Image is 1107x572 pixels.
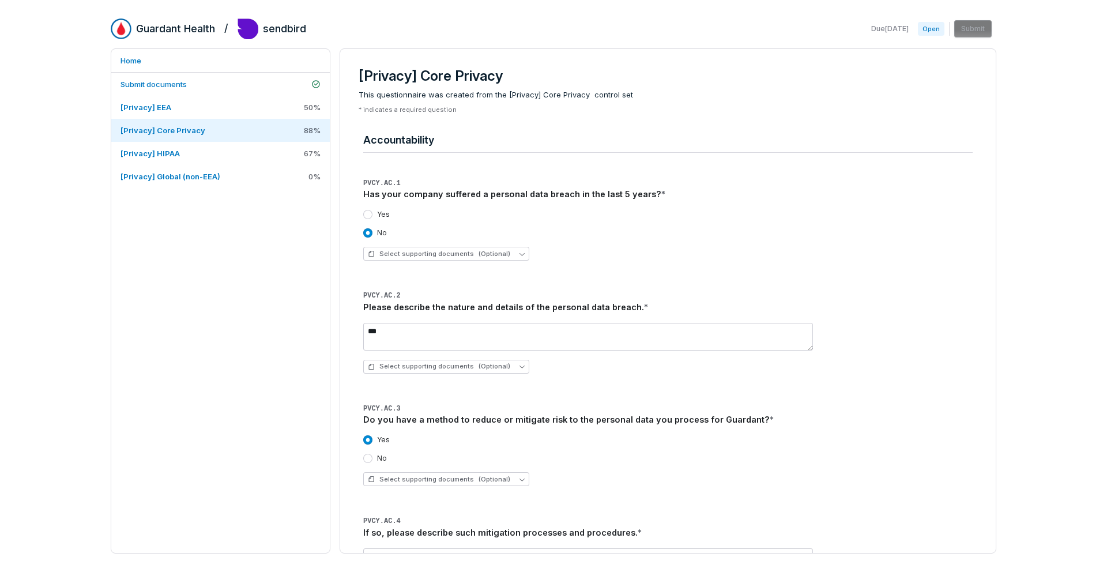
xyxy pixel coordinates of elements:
span: PVCY.AC.1 [363,179,401,187]
a: [Privacy] Core Privacy88% [111,119,330,142]
h3: [Privacy] Core Privacy [359,67,977,85]
span: [Privacy] Core Privacy [121,126,205,135]
div: If so, please describe such mitigation processes and procedures. [363,526,973,539]
p: * indicates a required question [359,106,977,114]
span: 88 % [304,125,321,136]
div: Has your company suffered a personal data breach in the last 5 years? [363,188,973,201]
a: Home [111,49,330,72]
span: (Optional) [479,250,510,258]
span: Open [918,22,944,36]
h2: / [224,18,228,36]
a: [Privacy] EEA50% [111,96,330,119]
span: PVCY.AC.4 [363,517,401,525]
span: PVCY.AC.3 [363,405,401,413]
span: Submit documents [121,80,187,89]
span: Due [DATE] [871,24,909,33]
span: This questionnaire was created from the [Privacy] Core Privacy control set [359,89,977,101]
h2: sendbird [263,21,306,36]
span: 67 % [304,148,321,159]
span: 0 % [308,171,321,182]
span: (Optional) [479,362,510,371]
h2: Guardant Health [136,21,215,36]
span: Select supporting documents [368,362,510,371]
span: 50 % [304,102,321,112]
label: No [377,454,387,463]
label: Yes [377,210,390,219]
h4: Accountability [363,133,973,148]
span: [Privacy] Global (non-EEA) [121,172,220,181]
a: [Privacy] HIPAA67% [111,142,330,165]
span: [Privacy] EEA [121,103,171,112]
span: Select supporting documents [368,250,510,258]
div: Do you have a method to reduce or mitigate risk to the personal data you process for Guardant? [363,413,973,426]
a: [Privacy] Global (non-EEA)0% [111,165,330,188]
span: [Privacy] HIPAA [121,149,180,158]
span: PVCY.AC.2 [363,292,401,300]
a: Submit documents [111,73,330,96]
span: (Optional) [479,475,510,484]
span: Select supporting documents [368,475,510,484]
div: Please describe the nature and details of the personal data breach. [363,301,973,314]
label: Yes [377,435,390,445]
label: No [377,228,387,238]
